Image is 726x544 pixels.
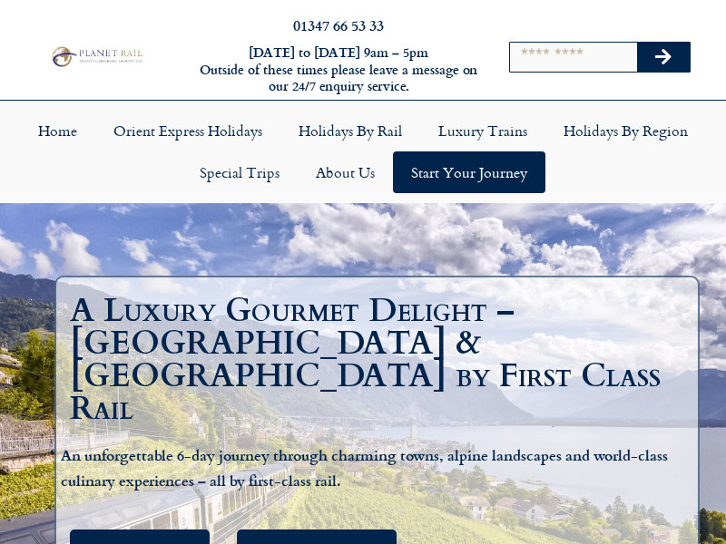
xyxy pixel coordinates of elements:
[20,110,95,151] a: Home
[181,151,298,193] a: Special Trips
[280,110,420,151] a: Holidays by Rail
[393,151,545,193] a: Start your Journey
[48,44,145,68] img: Planet Rail Train Holidays Logo
[198,44,479,95] h6: [DATE] to [DATE] 9am – 5pm Outside of these times please leave a message on our 24/7 enquiry serv...
[9,110,717,193] nav: Menu
[70,295,693,425] h1: A Luxury Gourmet Delight – [GEOGRAPHIC_DATA] & [GEOGRAPHIC_DATA] by First Class Rail
[420,110,545,151] a: Luxury Trains
[293,15,384,35] a: 01347 66 53 33
[637,43,690,72] button: Search
[61,444,668,491] b: An unforgettable 6-day journey through charming towns, alpine landscapes and world-class culinary...
[298,151,393,193] a: About Us
[95,110,280,151] a: Orient Express Holidays
[545,110,706,151] a: Holidays by Region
